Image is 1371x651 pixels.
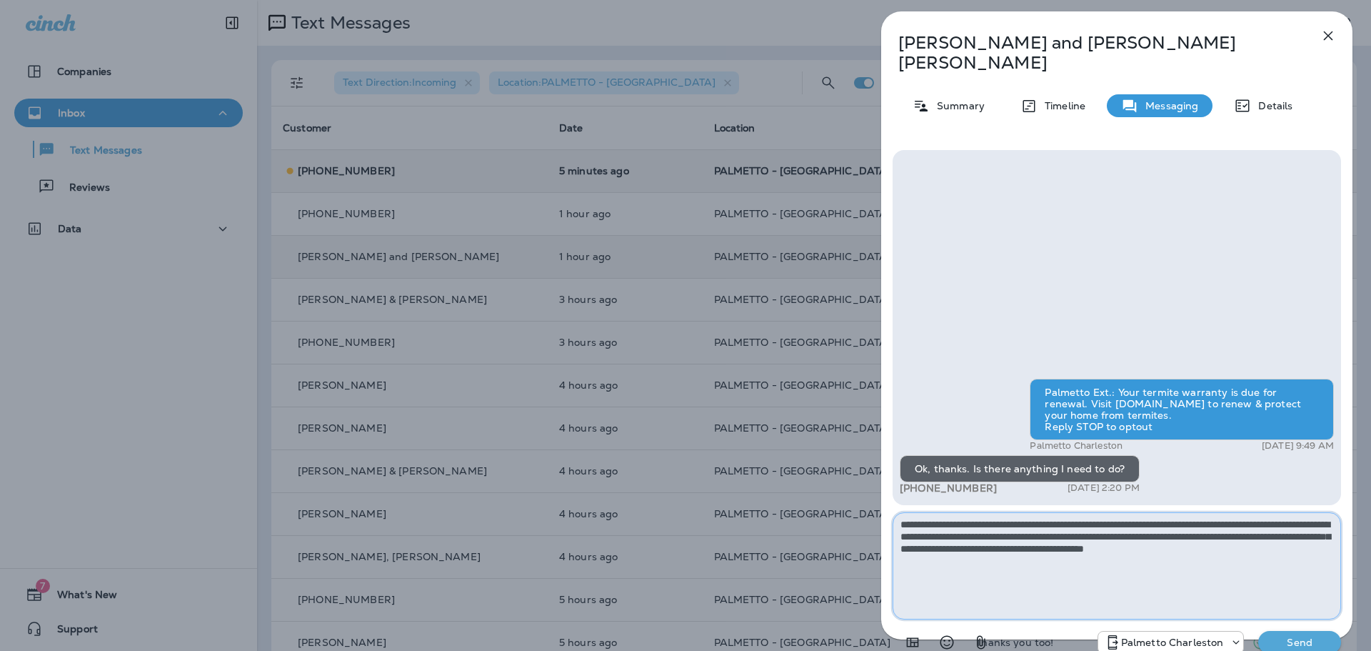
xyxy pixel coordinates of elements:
span: [PHONE_NUMBER] [900,482,997,495]
div: +1 (843) 277-8322 [1098,634,1244,651]
div: Ok, thanks. Is there anything I need to do? [900,455,1140,482]
p: Summary [930,100,985,111]
p: [DATE] 2:20 PM [1068,482,1140,494]
p: [DATE] 9:49 AM [1262,440,1334,452]
p: Timeline [1038,100,1085,111]
p: Details [1251,100,1292,111]
p: [PERSON_NAME] and [PERSON_NAME] [PERSON_NAME] [898,33,1288,73]
div: Palmetto Ext.: Your termite warranty is due for renewal. Visit [DOMAIN_NAME] to renew & protect y... [1030,379,1334,440]
p: Palmetto Charleston [1030,440,1123,452]
p: Palmetto Charleston [1121,637,1224,648]
p: Send [1270,636,1330,649]
p: Messaging [1138,100,1198,111]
